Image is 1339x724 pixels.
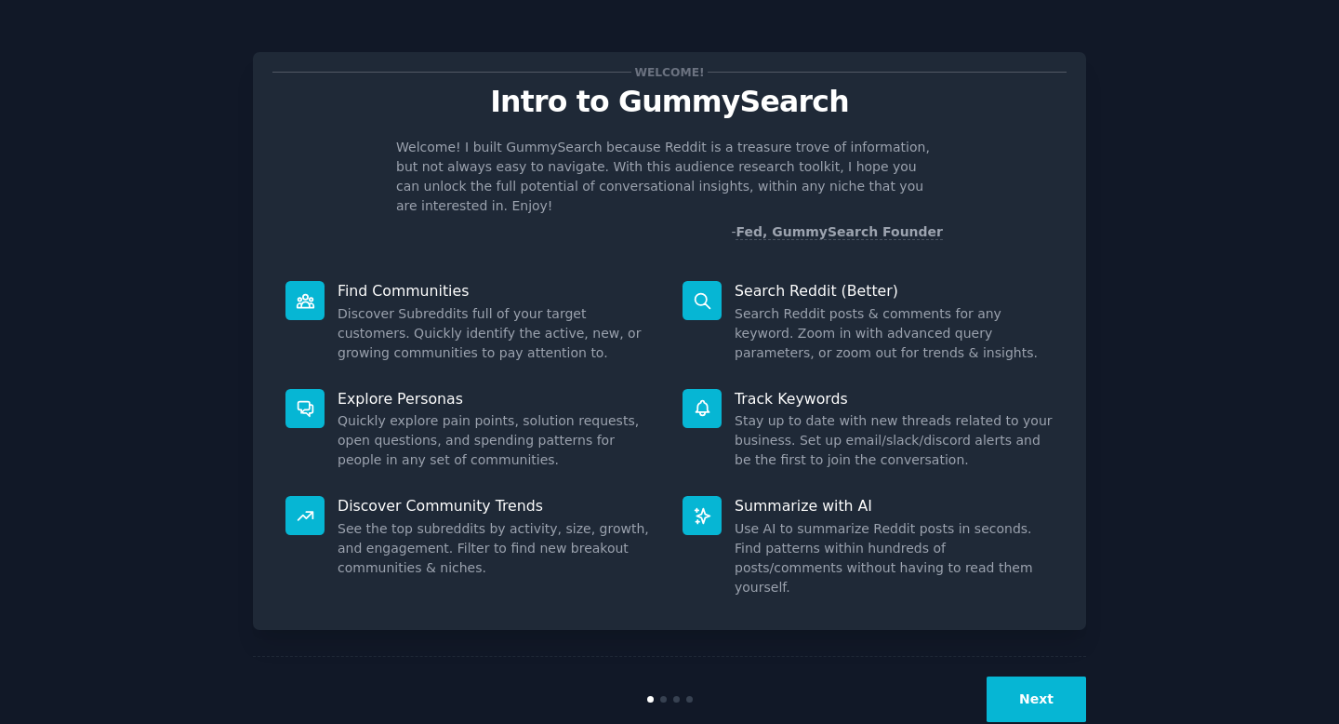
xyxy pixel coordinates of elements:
[735,411,1054,470] dd: Stay up to date with new threads related to your business. Set up email/slack/discord alerts and ...
[735,389,1054,409] p: Track Keywords
[736,224,943,240] a: Fed, GummySearch Founder
[396,138,943,216] p: Welcome! I built GummySearch because Reddit is a treasure trove of information, but not always ea...
[338,304,656,363] dd: Discover Subreddits full of your target customers. Quickly identify the active, new, or growing c...
[735,304,1054,363] dd: Search Reddit posts & comments for any keyword. Zoom in with advanced query parameters, or zoom o...
[735,281,1054,301] p: Search Reddit (Better)
[735,519,1054,597] dd: Use AI to summarize Reddit posts in seconds. Find patterns within hundreds of posts/comments with...
[987,677,1086,722] button: Next
[338,496,656,516] p: Discover Community Trends
[338,281,656,301] p: Find Communities
[338,519,656,578] dd: See the top subreddits by activity, size, growth, and engagement. Filter to find new breakout com...
[338,411,656,470] dd: Quickly explore pain points, solution requests, open questions, and spending patterns for people ...
[731,222,943,242] div: -
[631,62,708,82] span: Welcome!
[272,86,1067,118] p: Intro to GummySearch
[735,496,1054,516] p: Summarize with AI
[338,389,656,409] p: Explore Personas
